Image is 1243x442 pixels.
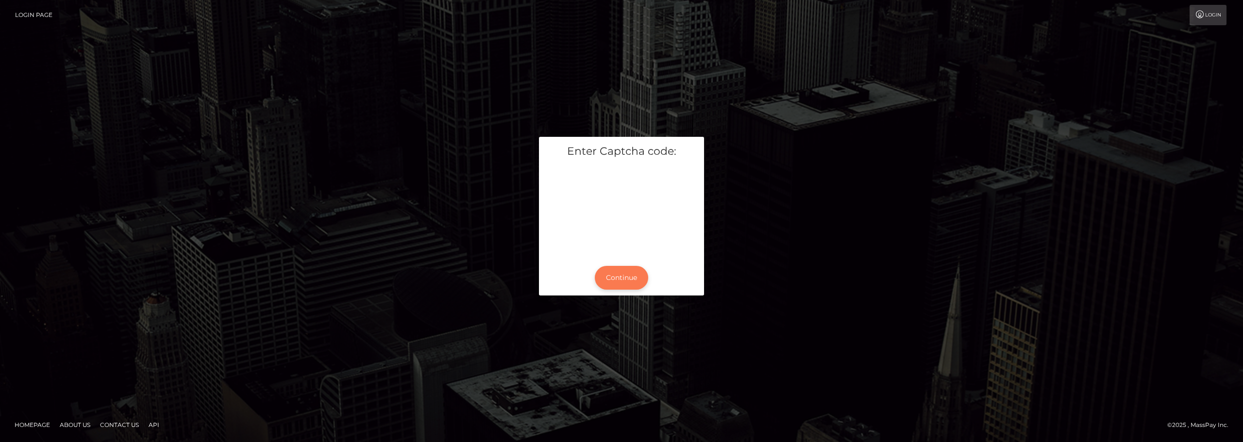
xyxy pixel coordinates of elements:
a: API [145,417,163,432]
div: © 2025 , MassPay Inc. [1167,420,1236,430]
iframe: mtcaptcha [546,166,697,252]
a: About Us [56,417,94,432]
button: Continue [595,266,648,290]
a: Contact Us [96,417,143,432]
a: Login Page [15,5,52,25]
h5: Enter Captcha code: [546,144,697,159]
a: Homepage [11,417,54,432]
a: Login [1190,5,1226,25]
